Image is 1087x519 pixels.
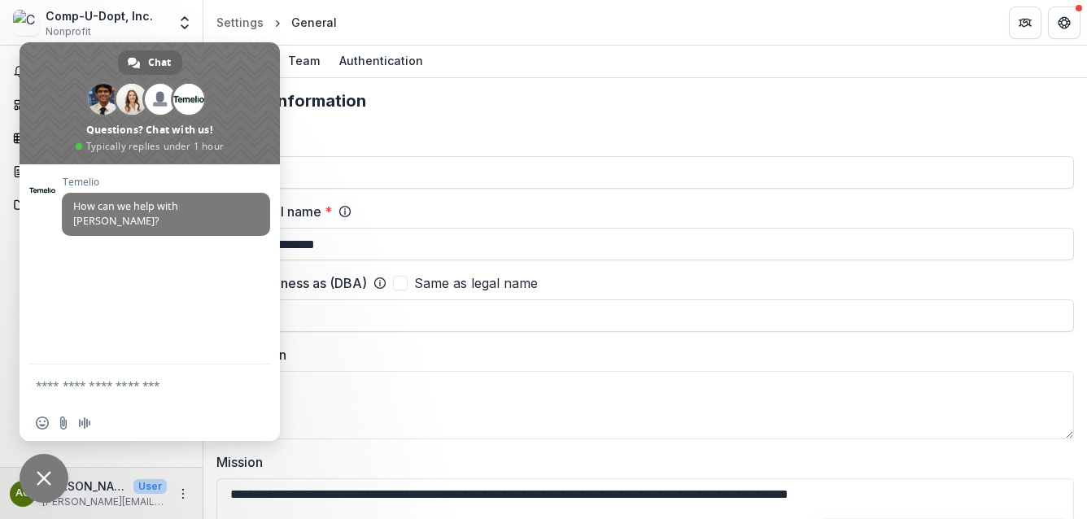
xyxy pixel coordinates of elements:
[216,452,1064,472] label: Mission
[15,488,31,499] div: Angela Gerlich
[414,273,538,293] span: Same as legal name
[216,273,367,293] label: Doing business as (DBA)
[118,50,182,75] div: Chat
[78,417,91,430] span: Audio message
[46,24,91,39] span: Nonprofit
[42,495,167,509] p: [PERSON_NAME][EMAIL_ADDRESS][PERSON_NAME][DOMAIN_NAME]
[1048,7,1080,39] button: Get Help
[173,484,193,504] button: More
[216,14,264,31] div: Settings
[1009,7,1041,39] button: Partners
[13,10,39,36] img: Comp-U-Dopt, Inc.
[333,49,430,72] div: Authentication
[57,417,70,430] span: Send a file
[36,378,228,393] textarea: Compose your message...
[291,14,337,31] div: General
[133,479,167,494] p: User
[42,478,127,495] p: [PERSON_NAME]
[73,199,178,228] span: How can we help with [PERSON_NAME]?
[148,50,171,75] span: Chat
[62,177,270,188] span: Temelio
[36,417,49,430] span: Insert an emoji
[20,454,68,503] div: Close chat
[216,345,1064,364] label: Description
[173,7,196,39] button: Open entity switcher
[282,49,326,72] div: Team
[210,11,343,34] nav: breadcrumb
[46,7,153,24] div: Comp-U-Dopt, Inc.
[216,91,1074,111] h2: Profile information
